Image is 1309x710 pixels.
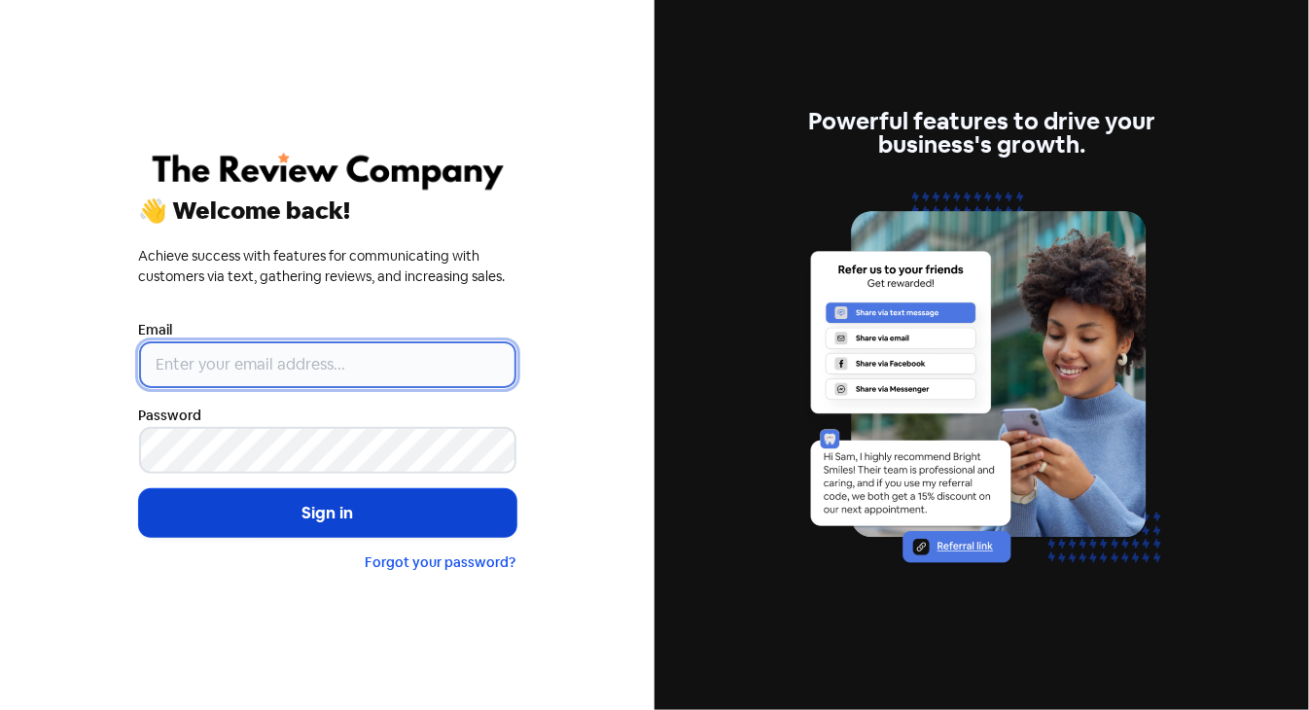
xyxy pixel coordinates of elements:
label: Password [139,406,202,426]
div: Achieve success with features for communicating with customers via text, gathering reviews, and i... [139,246,516,287]
img: referrals [794,180,1171,599]
a: Forgot your password? [366,553,516,571]
div: Powerful features to drive your business's growth. [794,110,1171,157]
div: 👋 Welcome back! [139,199,516,223]
label: Email [139,320,173,340]
button: Sign in [139,489,516,538]
input: Enter your email address... [139,341,516,388]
